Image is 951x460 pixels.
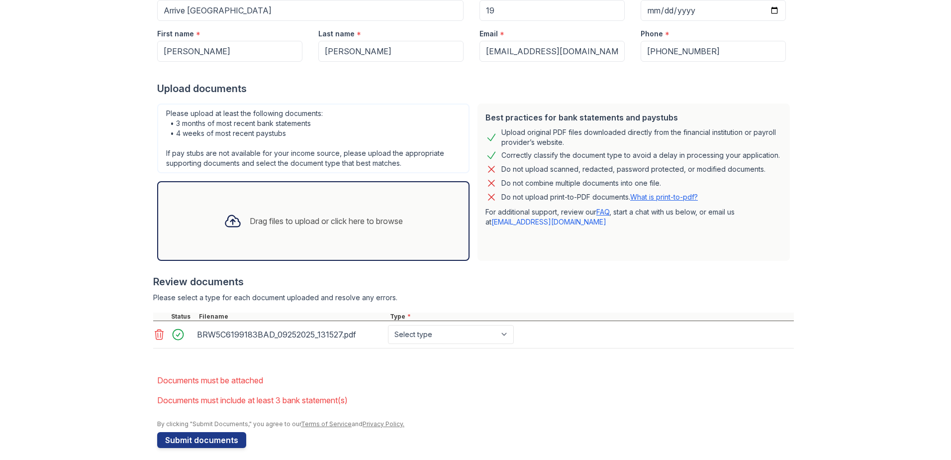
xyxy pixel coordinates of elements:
a: Privacy Policy. [363,420,404,428]
div: Filename [197,313,388,321]
p: Do not upload print-to-PDF documents. [501,192,698,202]
li: Documents must include at least 3 bank statement(s) [157,390,794,410]
label: First name [157,29,194,39]
a: FAQ [596,208,609,216]
div: Drag files to upload or click here to browse [250,215,403,227]
a: What is print-to-pdf? [630,193,698,201]
p: For additional support, review our , start a chat with us below, or email us at [485,207,782,227]
label: Phone [641,29,663,39]
a: [EMAIL_ADDRESS][DOMAIN_NAME] [491,218,606,226]
div: Correctly classify the document type to avoid a delay in processing your application. [501,149,780,161]
label: Last name [318,29,355,39]
div: Upload original PDF files downloaded directly from the financial institution or payroll provider’... [501,127,782,147]
div: Upload documents [157,82,794,96]
div: Status [169,313,197,321]
div: BRW5C6199183BAD_09252025_131527.pdf [197,327,384,343]
button: Submit documents [157,432,246,448]
label: Email [479,29,498,39]
div: Do not combine multiple documents into one file. [501,177,661,189]
div: Please upload at least the following documents: • 3 months of most recent bank statements • 4 wee... [157,104,470,173]
div: Do not upload scanned, redacted, password protected, or modified documents. [501,163,765,175]
li: Documents must be attached [157,370,794,390]
div: By clicking "Submit Documents," you agree to our and [157,420,794,428]
a: Terms of Service [301,420,352,428]
div: Type [388,313,794,321]
div: Best practices for bank statements and paystubs [485,112,782,123]
div: Please select a type for each document uploaded and resolve any errors. [153,293,794,303]
div: Review documents [153,275,794,289]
